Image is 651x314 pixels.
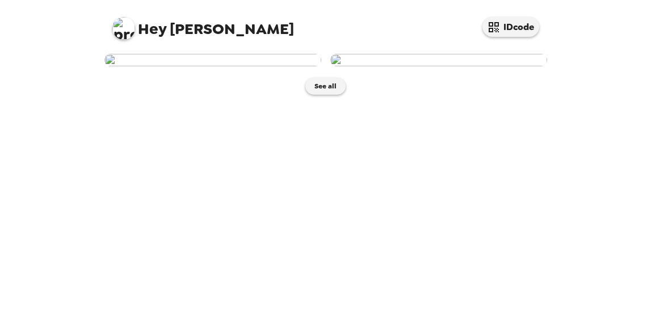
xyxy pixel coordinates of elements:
img: profile pic [112,17,135,40]
img: user-268839 [330,54,547,66]
span: Hey [138,19,166,39]
button: See all [305,78,346,95]
span: [PERSON_NAME] [112,11,294,37]
img: user-268843 [104,54,321,66]
button: IDcode [482,17,539,37]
